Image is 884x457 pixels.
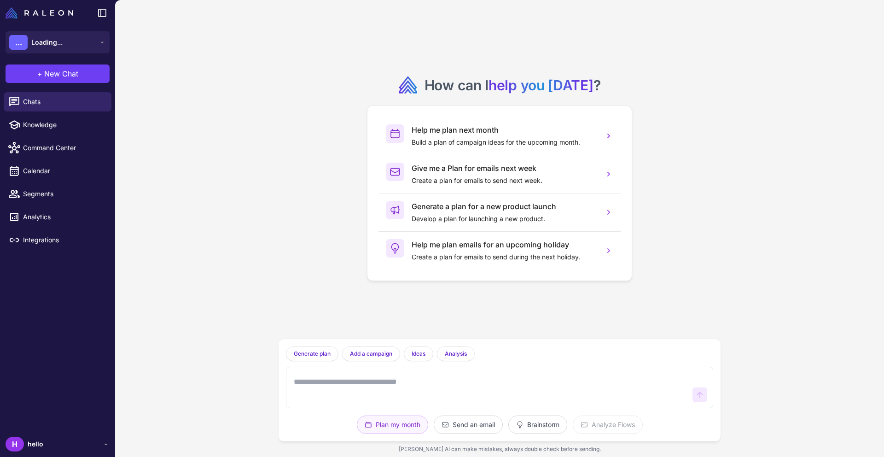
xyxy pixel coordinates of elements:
button: Add a campaign [342,346,400,361]
button: Plan my month [357,416,428,434]
button: Analysis [437,346,475,361]
a: Integrations [4,230,111,250]
div: ... [9,35,28,50]
h3: Generate a plan for a new product launch [412,201,597,212]
button: Send an email [434,416,503,434]
button: ...Loading... [6,31,110,53]
span: help you [DATE] [489,77,593,94]
span: Calendar [23,166,104,176]
span: Integrations [23,235,104,245]
span: Ideas [412,350,425,358]
p: Build a plan of campaign ideas for the upcoming month. [412,137,597,147]
img: Raleon Logo [6,7,73,18]
h2: How can I ? [425,76,601,94]
span: hello [28,439,43,449]
p: Develop a plan for launching a new product. [412,214,597,224]
button: Brainstorm [508,416,567,434]
span: Loading... [31,37,63,47]
span: Command Center [23,143,104,153]
a: Knowledge [4,115,111,135]
button: Ideas [404,346,433,361]
p: Create a plan for emails to send next week. [412,176,597,186]
span: Segments [23,189,104,199]
span: Add a campaign [350,350,392,358]
p: Create a plan for emails to send during the next holiday. [412,252,597,262]
a: Segments [4,184,111,204]
span: Analysis [445,350,467,358]
span: Chats [23,97,104,107]
a: Analytics [4,207,111,227]
span: Analytics [23,212,104,222]
button: Generate plan [286,346,338,361]
span: + [37,68,42,79]
span: New Chat [44,68,78,79]
a: Chats [4,92,111,111]
h3: Help me plan next month [412,124,597,135]
span: Generate plan [294,350,331,358]
span: Knowledge [23,120,104,130]
div: H [6,437,24,451]
h3: Give me a Plan for emails next week [412,163,597,174]
a: Command Center [4,138,111,158]
button: +New Chat [6,64,110,83]
div: [PERSON_NAME] AI can make mistakes, always double check before sending. [279,441,721,457]
a: Calendar [4,161,111,181]
button: Analyze Flows [573,416,643,434]
h3: Help me plan emails for an upcoming holiday [412,239,597,250]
